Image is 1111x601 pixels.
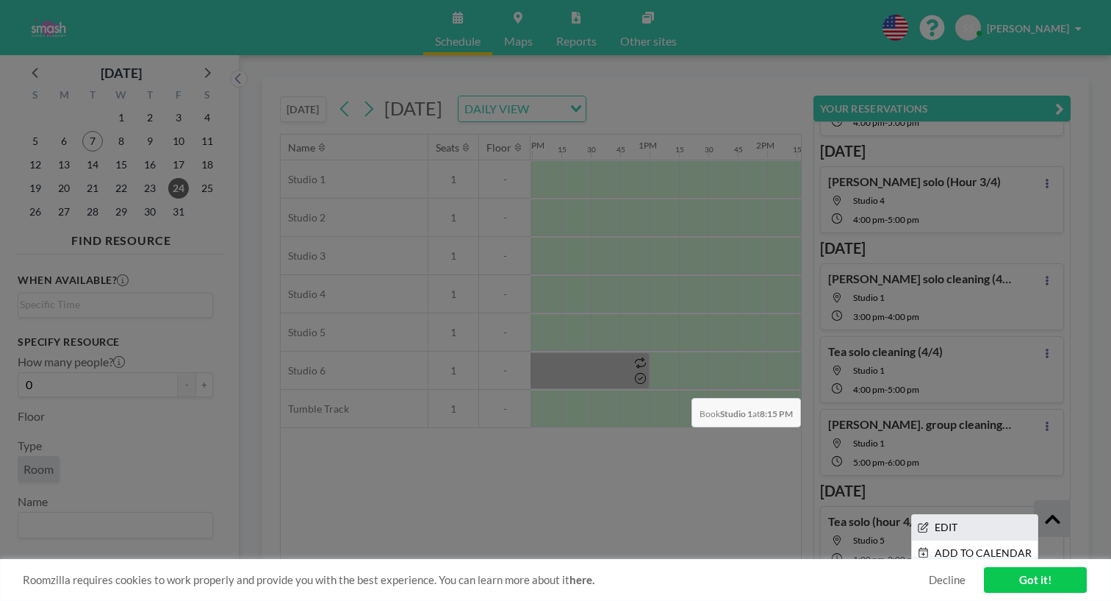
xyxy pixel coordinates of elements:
a: Decline [929,573,966,587]
span: Book at [691,398,801,427]
span: Roomzilla requires cookies to work properly and provide you with the best experience. You can lea... [23,573,929,587]
b: 8:15 PM [760,408,793,419]
a: Got it! [984,567,1087,593]
a: here. [569,573,594,586]
li: EDIT [912,515,1038,540]
b: Studio 1 [720,408,752,419]
li: ADD TO CALENDAR [912,541,1038,566]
